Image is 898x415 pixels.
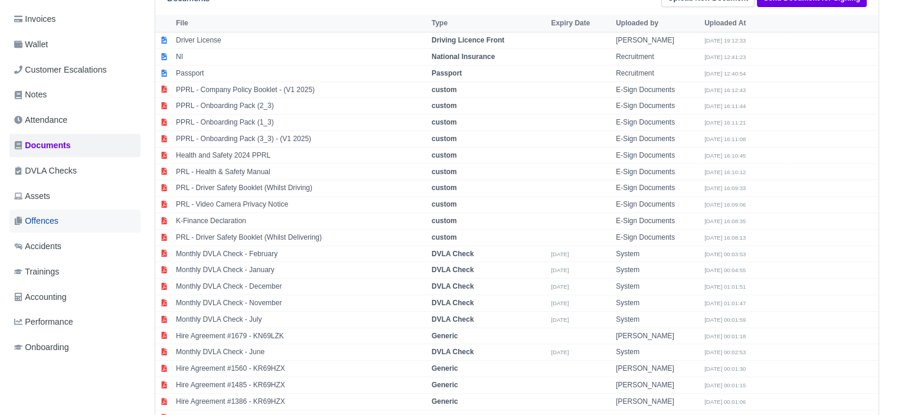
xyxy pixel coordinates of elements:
[9,210,141,233] a: Offences
[613,49,701,66] td: Recruitment
[173,377,429,393] td: Hire Agreement #1485 - KR69HZX
[429,15,548,32] th: Type
[704,119,746,126] small: [DATE] 16:11:21
[9,260,141,283] a: Trainings
[14,315,73,329] span: Performance
[704,267,746,273] small: [DATE] 00:04:55
[704,185,746,191] small: [DATE] 16:09:33
[432,315,474,323] strong: DVLA Check
[432,102,457,110] strong: custom
[613,393,701,410] td: [PERSON_NAME]
[701,15,790,32] th: Uploaded At
[14,38,48,51] span: Wallet
[432,381,458,389] strong: Generic
[613,213,701,230] td: E-Sign Documents
[173,131,429,148] td: PPRL - Onboarding Pack (3_3) - (V1 2025)
[704,251,746,257] small: [DATE] 00:03:53
[704,103,746,109] small: [DATE] 16:11:44
[173,115,429,131] td: PPRL - Onboarding Pack (1_3)
[613,229,701,246] td: E-Sign Documents
[704,218,746,224] small: [DATE] 16:08:35
[613,98,701,115] td: E-Sign Documents
[551,251,569,257] small: [DATE]
[613,115,701,131] td: E-Sign Documents
[432,299,474,307] strong: DVLA Check
[613,131,701,148] td: E-Sign Documents
[173,147,429,164] td: Health and Safety 2024 PPRL
[14,113,67,127] span: Attendance
[173,279,429,295] td: Monthly DVLA Check - December
[14,63,107,77] span: Customer Escalations
[551,283,569,290] small: [DATE]
[704,37,746,44] small: [DATE] 19:12:33
[173,328,429,344] td: Hire Agreement #1679 - KN69LZK
[14,139,71,152] span: Documents
[9,286,141,309] a: Accounting
[14,240,61,253] span: Accidents
[173,344,429,361] td: Monthly DVLA Check - June
[551,267,569,273] small: [DATE]
[173,262,429,279] td: Monthly DVLA Check - January
[613,361,701,377] td: [PERSON_NAME]
[432,332,458,340] strong: Generic
[704,398,746,405] small: [DATE] 00:01:06
[173,180,429,197] td: PRL - Driver Safety Booklet (Whilst Driving)
[613,81,701,98] td: E-Sign Documents
[173,197,429,213] td: PRL - Video Camera Privacy Notice
[14,290,67,304] span: Accounting
[173,246,429,262] td: Monthly DVLA Check - February
[551,316,569,323] small: [DATE]
[704,333,746,339] small: [DATE] 00:01:18
[548,15,613,32] th: Expiry Date
[173,213,429,230] td: K-Finance Declaration
[839,358,898,415] iframe: Chat Widget
[9,58,141,81] a: Customer Escalations
[613,15,701,32] th: Uploaded by
[704,136,746,142] small: [DATE] 16:11:08
[432,282,474,290] strong: DVLA Check
[432,184,457,192] strong: custom
[14,265,59,279] span: Trainings
[14,214,58,228] span: Offences
[432,364,458,372] strong: Generic
[432,36,504,44] strong: Driving Licence Front
[613,328,701,344] td: [PERSON_NAME]
[9,83,141,106] a: Notes
[704,87,746,93] small: [DATE] 16:12:43
[704,283,746,290] small: [DATE] 01:01:51
[173,81,429,98] td: PPRL - Company Policy Booklet - (V1 2025)
[432,348,474,356] strong: DVLA Check
[9,134,141,157] a: Documents
[613,180,701,197] td: E-Sign Documents
[432,266,474,274] strong: DVLA Check
[613,164,701,180] td: E-Sign Documents
[613,377,701,393] td: [PERSON_NAME]
[173,65,429,81] td: Passport
[173,311,429,328] td: Monthly DVLA Check - July
[432,250,474,258] strong: DVLA Check
[704,169,746,175] small: [DATE] 16:10:12
[613,279,701,295] td: System
[14,341,69,354] span: Onboarding
[9,336,141,359] a: Onboarding
[613,344,701,361] td: System
[14,12,55,26] span: Invoices
[551,300,569,306] small: [DATE]
[14,189,50,203] span: Assets
[173,49,429,66] td: NI
[9,159,141,182] a: DVLA Checks
[613,295,701,312] td: System
[613,262,701,279] td: System
[704,382,746,388] small: [DATE] 00:01:15
[173,295,429,312] td: Monthly DVLA Check - November
[432,135,457,143] strong: custom
[704,365,746,372] small: [DATE] 00:01:30
[613,197,701,213] td: E-Sign Documents
[432,217,457,225] strong: custom
[704,316,746,323] small: [DATE] 00:01:59
[432,168,457,176] strong: custom
[432,151,457,159] strong: custom
[432,86,457,94] strong: custom
[9,33,141,56] a: Wallet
